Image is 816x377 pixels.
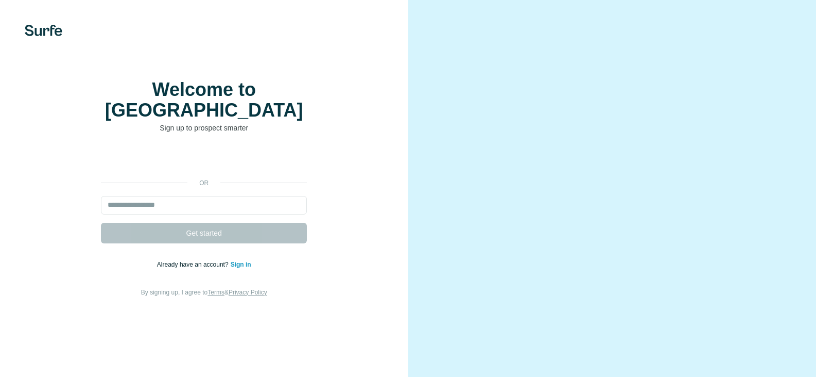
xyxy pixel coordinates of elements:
[25,25,62,36] img: Surfe's logo
[101,123,307,133] p: Sign up to prospect smarter
[187,178,220,188] p: or
[207,289,224,296] a: Terms
[101,79,307,121] h1: Welcome to [GEOGRAPHIC_DATA]
[229,289,267,296] a: Privacy Policy
[157,261,231,268] span: Already have an account?
[231,261,251,268] a: Sign in
[141,289,267,296] span: By signing up, I agree to &
[96,149,312,171] iframe: Sign in with Google Button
